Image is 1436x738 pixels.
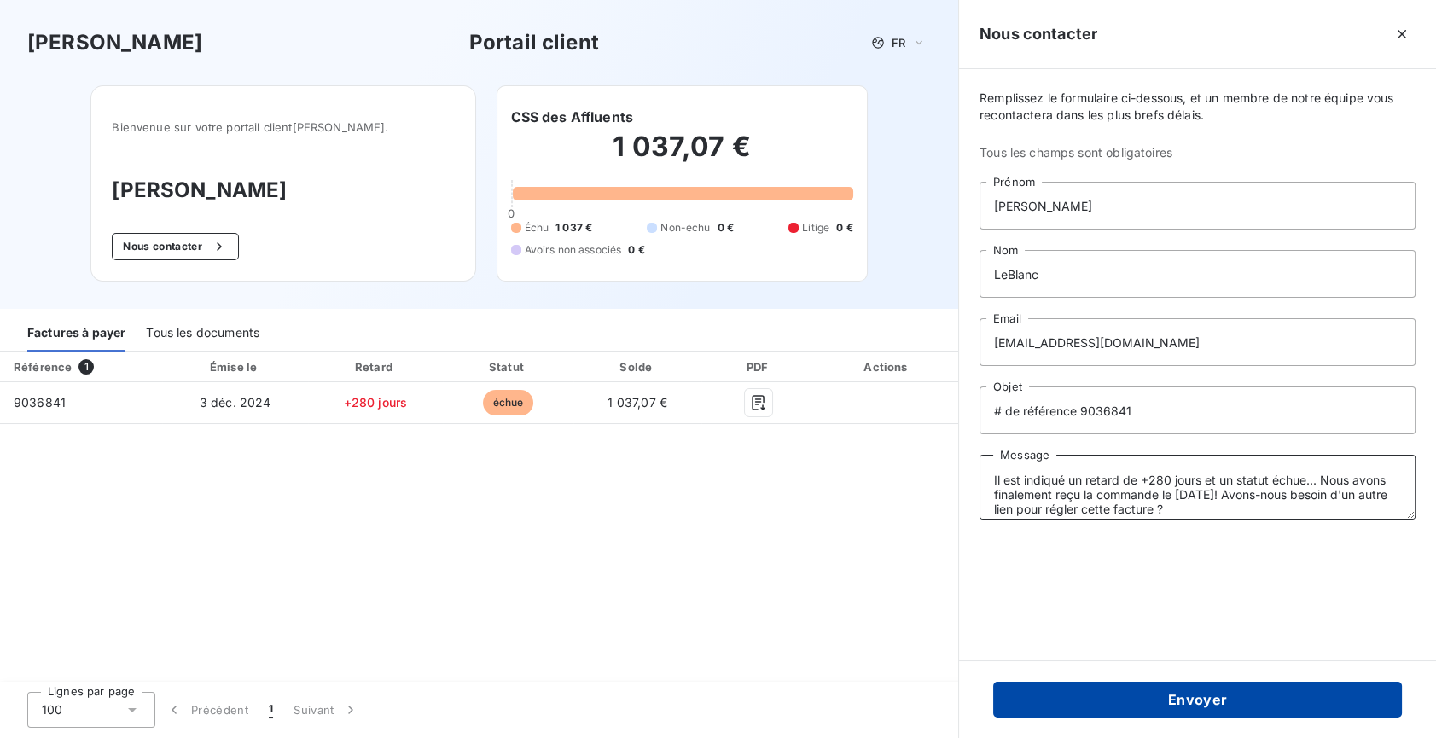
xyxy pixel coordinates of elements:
span: Avoirs non associés [525,242,622,258]
h5: Nous contacter [980,22,1097,46]
span: Non-échu [660,220,710,235]
div: PDF [705,358,813,375]
span: +280 jours [344,395,408,410]
span: 0 [508,206,515,220]
button: 1 [259,692,283,728]
div: Retard [311,358,439,375]
span: 9036841 [14,395,66,410]
span: Échu [525,220,549,235]
input: placeholder [980,318,1416,366]
span: 3 déc. 2024 [200,395,271,410]
div: Tous les documents [146,316,259,352]
button: Envoyer [993,682,1402,718]
textarea: Il est indiqué un retard de +280 jours et un statut échue... Nous avons finalement reçu la comman... [980,455,1416,520]
span: Bienvenue sur votre portail client [PERSON_NAME] . [112,120,454,134]
h3: Portail client [469,27,599,58]
h6: CSS des Affluents [511,107,634,127]
button: Précédent [155,692,259,728]
span: Tous les champs sont obligatoires [980,144,1416,161]
input: placeholder [980,182,1416,230]
span: FR [892,36,905,49]
button: Nous contacter [112,233,238,260]
input: placeholder [980,386,1416,434]
div: Statut [446,358,571,375]
span: Remplissez le formulaire ci-dessous, et un membre de notre équipe vous recontactera dans les plus... [980,90,1416,124]
div: Actions [820,358,955,375]
button: Suivant [283,692,369,728]
div: Référence [14,360,72,374]
span: échue [483,390,534,415]
input: placeholder [980,250,1416,298]
span: 0 € [628,242,644,258]
span: 0 € [836,220,852,235]
span: 0 € [718,220,734,235]
div: Factures à payer [27,316,125,352]
span: 1 [78,359,94,375]
span: 1 037,07 € [608,395,667,410]
h2: 1 037,07 € [511,130,853,181]
span: Litige [802,220,829,235]
h3: [PERSON_NAME] [27,27,202,58]
div: Solde [577,358,698,375]
span: 100 [42,701,62,718]
span: 1 037 € [555,220,592,235]
h3: [PERSON_NAME] [112,175,454,206]
span: 1 [269,701,273,718]
div: Émise le [166,358,305,375]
